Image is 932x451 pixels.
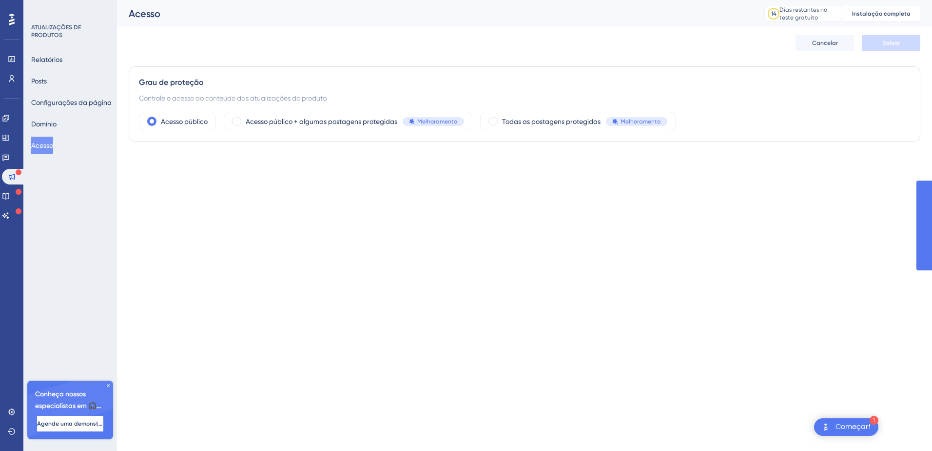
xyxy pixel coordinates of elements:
div: 14 [771,10,777,18]
div: ATUALIZAÇÕES DE PRODUTOS [31,23,110,39]
span: Cancelar [812,39,838,47]
button: Salvar [862,35,920,51]
button: Instalação completa [842,6,920,21]
button: Cancelar [796,35,854,51]
span: Salvar [882,39,900,47]
span: Conheça nossos especialistas em 🎧 integração [35,389,105,412]
div: Acesso [129,7,740,20]
button: Posts [31,72,47,90]
span: Instalação completa [852,10,911,18]
button: Acesso [31,137,53,154]
button: Configurações da página [31,94,112,111]
div: Controle o acesso ao conteúdo das atualizações do produto. [139,92,910,104]
span: Todas as postagens protegidas [502,116,601,127]
button: Agende uma demonstração [37,416,103,431]
span: Acesso público + algumas postagens protegidas [246,116,397,127]
div: 1 [870,416,878,425]
div: Começar! [835,422,871,432]
button: Domínio [31,115,57,133]
span: Agende uma demonstração [37,420,103,428]
div: Abra o Get Started! lista de verificação, módulos restantes: 1 [814,418,878,436]
span: Melhoramento [417,118,457,125]
label: Acesso público [161,116,208,127]
div: Grau de proteção [139,77,910,88]
img: texto alternativo de imagem do iniciador [820,421,832,433]
span: Melhoramento [621,118,660,125]
button: Relatórios [31,51,62,68]
div: Dias restantes no teste gratuito [779,6,839,21]
iframe: UserGuiding AI Assistant Launcher [891,412,920,442]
